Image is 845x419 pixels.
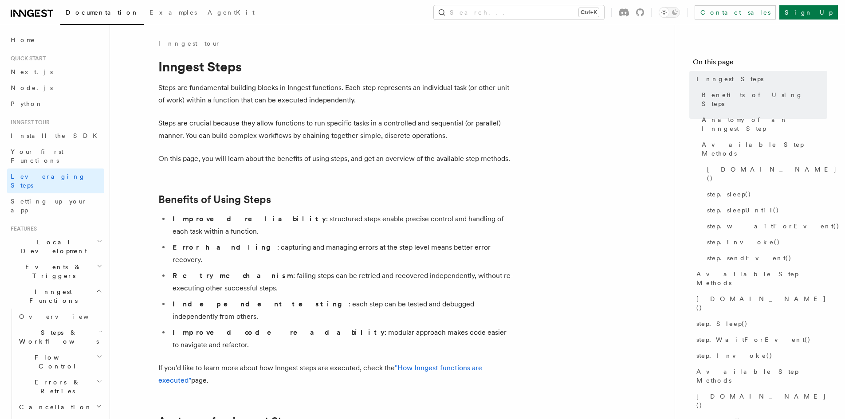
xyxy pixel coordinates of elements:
[60,3,144,25] a: Documentation
[208,9,255,16] span: AgentKit
[11,35,35,44] span: Home
[7,64,104,80] a: Next.js
[173,300,349,308] strong: Independent testing
[158,193,271,206] a: Benefits of Using Steps
[698,112,827,137] a: Anatomy of an Inngest Step
[66,9,139,16] span: Documentation
[7,144,104,168] a: Your first Functions
[7,96,104,112] a: Python
[7,259,104,284] button: Events & Triggers
[7,284,104,309] button: Inngest Functions
[704,202,827,218] a: step.sleepUntil()
[707,222,840,231] span: step.waitForEvent()
[173,215,326,223] strong: Improved reliability
[693,332,827,348] a: step.WaitForEvent()
[11,84,53,91] span: Node.js
[693,364,827,388] a: Available Step Methods
[7,234,104,259] button: Local Development
[170,241,513,266] li: : capturing and managing errors at the step level means better error recovery.
[173,243,277,251] strong: Error handling
[707,165,837,183] span: [DOMAIN_NAME]()
[16,309,104,325] a: Overview
[11,148,63,164] span: Your first Functions
[7,55,46,62] span: Quick start
[779,5,838,20] a: Sign Up
[16,374,104,399] button: Errors & Retries
[695,5,776,20] a: Contact sales
[16,325,104,349] button: Steps & Workflows
[704,250,827,266] a: step.sendEvent()
[693,316,827,332] a: step.Sleep()
[11,132,102,139] span: Install the SDK
[693,291,827,316] a: [DOMAIN_NAME]()
[16,403,92,411] span: Cancellation
[659,7,680,18] button: Toggle dark mode
[158,362,513,387] p: If you'd like to learn more about how Inngest steps are executed, check the page.
[707,254,792,262] span: step.sendEvent()
[7,168,104,193] a: Leveraging Steps
[16,349,104,374] button: Flow Control
[707,190,751,199] span: step.sleep()
[170,213,513,238] li: : structured steps enable precise control and handling of each task within a function.
[702,115,827,133] span: Anatomy of an Inngest Step
[158,153,513,165] p: On this page, you will learn about the benefits of using steps, and get an overview of the availa...
[149,9,197,16] span: Examples
[693,348,827,364] a: step.Invoke()
[7,238,97,255] span: Local Development
[7,128,104,144] a: Install the SDK
[11,173,86,189] span: Leveraging Steps
[702,90,827,108] span: Benefits of Using Steps
[696,294,827,312] span: [DOMAIN_NAME]()
[7,32,104,48] a: Home
[173,271,293,280] strong: Retry mechanism
[11,68,53,75] span: Next.js
[696,74,763,83] span: Inngest Steps
[11,198,87,214] span: Setting up your app
[7,262,97,280] span: Events & Triggers
[696,392,827,410] span: [DOMAIN_NAME]()
[170,298,513,323] li: : each step can be tested and debugged independently from others.
[693,71,827,87] a: Inngest Steps
[704,234,827,250] a: step.invoke()
[158,59,513,74] h1: Inngest Steps
[19,313,110,320] span: Overview
[7,193,104,218] a: Setting up your app
[16,378,96,396] span: Errors & Retries
[698,137,827,161] a: Available Step Methods
[696,319,748,328] span: step.Sleep()
[696,335,811,344] span: step.WaitForEvent()
[704,186,827,202] a: step.sleep()
[7,287,96,305] span: Inngest Functions
[696,270,827,287] span: Available Step Methods
[144,3,202,24] a: Examples
[11,100,43,107] span: Python
[704,218,827,234] a: step.waitForEvent()
[158,82,513,106] p: Steps are fundamental building blocks in Inngest functions. Each step represents an individual ta...
[16,328,99,346] span: Steps & Workflows
[16,399,104,415] button: Cancellation
[7,225,37,232] span: Features
[173,328,385,337] strong: Improved code readability
[693,388,827,413] a: [DOMAIN_NAME]()
[7,80,104,96] a: Node.js
[693,57,827,71] h4: On this page
[434,5,604,20] button: Search...Ctrl+K
[16,353,96,371] span: Flow Control
[707,238,780,247] span: step.invoke()
[579,8,599,17] kbd: Ctrl+K
[170,326,513,351] li: : modular approach makes code easier to navigate and refactor.
[696,351,773,360] span: step.Invoke()
[707,206,779,215] span: step.sleepUntil()
[696,367,827,385] span: Available Step Methods
[702,140,827,158] span: Available Step Methods
[693,266,827,291] a: Available Step Methods
[158,117,513,142] p: Steps are crucial because they allow functions to run specific tasks in a controlled and sequenti...
[158,39,220,48] a: Inngest tour
[170,270,513,294] li: : failing steps can be retried and recovered independently, without re-executing other successful...
[698,87,827,112] a: Benefits of Using Steps
[7,119,50,126] span: Inngest tour
[704,161,827,186] a: [DOMAIN_NAME]()
[202,3,260,24] a: AgentKit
